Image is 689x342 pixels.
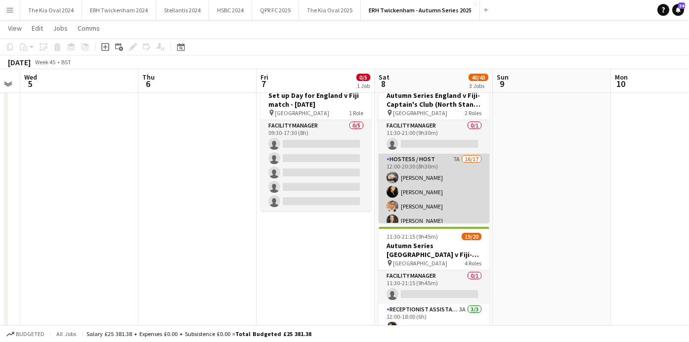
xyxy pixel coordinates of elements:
h3: Set up Day for England v Fiji match - [DATE] [260,91,371,109]
span: 0/5 [356,74,370,81]
span: Budgeted [16,331,44,338]
span: 4 Roles [465,259,481,267]
app-card-role: Facility Manager0/111:30-21:15 (9h45m) [379,270,489,304]
div: Salary £25 381.38 + Expenses £0.00 + Subsistence £0.00 = [86,330,311,338]
button: The Kia Oval 2025 [299,0,361,20]
app-job-card: 11:30-21:00 (9h30m)16/18Autumn Series England v Fiji- Captain's Club (North Stand) - [DATE] [GEOG... [379,77,489,223]
button: The Kia Oval 2024 [20,0,82,20]
a: Comms [74,22,104,35]
app-card-role: Facility Manager0/509:30-17:30 (8h) [260,120,371,211]
span: [GEOGRAPHIC_DATA] [393,109,447,117]
span: Total Budgeted £25 381.38 [235,330,311,338]
button: Stellantis 2024 [156,0,209,20]
span: 9 [495,78,509,89]
div: 1 Job [357,82,370,89]
span: 19/20 [462,233,481,240]
span: Comms [78,24,100,33]
span: Fri [260,73,268,82]
span: 5 [23,78,37,89]
span: [GEOGRAPHIC_DATA] [275,109,329,117]
span: Week 45 [33,58,57,66]
span: 2 Roles [465,109,481,117]
span: 10 [613,78,628,89]
div: BST [61,58,71,66]
a: Jobs [49,22,72,35]
div: [DATE] [8,57,31,67]
span: View [8,24,22,33]
span: 6 [141,78,155,89]
span: Edit [32,24,43,33]
span: 1 Role [349,109,363,117]
a: View [4,22,26,35]
a: 34 [672,4,684,16]
span: All jobs [54,330,78,338]
span: Wed [24,73,37,82]
h3: Autumn Series [GEOGRAPHIC_DATA] v Fiji- Gate 1 (East Stand) - [DATE] [379,241,489,259]
h3: Autumn Series England v Fiji- Captain's Club (North Stand) - [DATE] [379,91,489,109]
span: Sat [379,73,389,82]
span: 34 [678,2,685,9]
span: 7 [259,78,268,89]
button: ERH Twickenham 2024 [82,0,156,20]
app-card-role: Facility Manager0/111:30-21:00 (9h30m) [379,120,489,154]
span: 40/43 [469,74,488,81]
span: 11:30-21:15 (9h45m) [387,233,438,240]
button: HSBC 2024 [209,0,252,20]
button: QPR FC 2025 [252,0,299,20]
span: Thu [142,73,155,82]
span: Jobs [53,24,68,33]
span: 8 [377,78,389,89]
button: ERH Twickenham - Autumn Series 2025 [361,0,480,20]
span: Mon [615,73,628,82]
span: Sun [497,73,509,82]
div: 3 Jobs [469,82,488,89]
a: Edit [28,22,47,35]
button: Budgeted [5,329,46,340]
app-job-card: 09:30-17:30 (8h)0/5Set up Day for England v Fiji match - [DATE] [GEOGRAPHIC_DATA]1 RoleFacility M... [260,77,371,211]
span: [GEOGRAPHIC_DATA] [393,259,447,267]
